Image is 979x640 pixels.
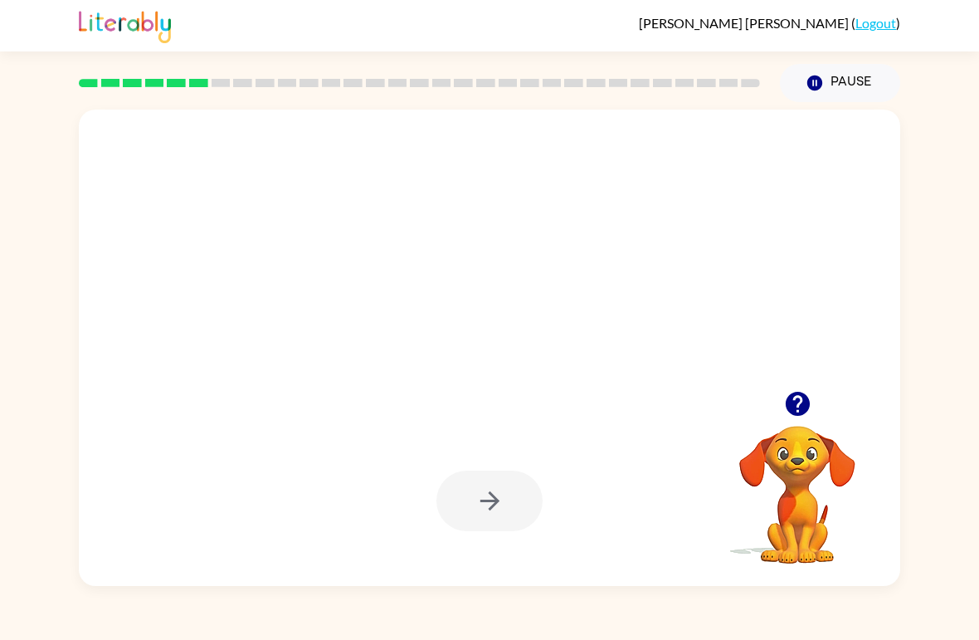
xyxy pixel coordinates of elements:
[780,64,900,102] button: Pause
[639,15,900,31] div: ( )
[714,400,880,566] video: Your browser must support playing .mp4 files to use Literably. Please try using another browser.
[855,15,896,31] a: Logout
[79,7,171,43] img: Literably
[639,15,851,31] span: [PERSON_NAME] [PERSON_NAME]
